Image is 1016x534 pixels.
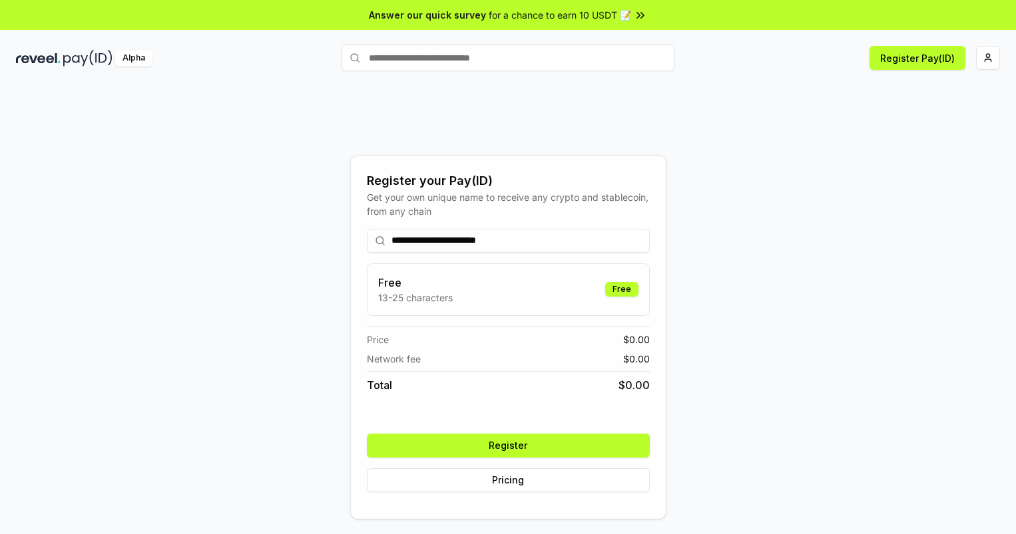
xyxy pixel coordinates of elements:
[16,50,61,67] img: reveel_dark
[489,8,631,22] span: for a chance to earn 10 USDT 📝
[367,190,650,218] div: Get your own unique name to receive any crypto and stablecoin, from any chain
[870,46,965,70] button: Register Pay(ID)
[367,352,421,366] span: Network fee
[367,377,392,393] span: Total
[605,282,638,297] div: Free
[378,291,453,305] p: 13-25 characters
[623,333,650,346] span: $ 0.00
[63,50,113,67] img: pay_id
[367,172,650,190] div: Register your Pay(ID)
[115,50,152,67] div: Alpha
[369,8,486,22] span: Answer our quick survey
[623,352,650,366] span: $ 0.00
[619,377,650,393] span: $ 0.00
[367,333,389,346] span: Price
[378,275,453,291] h3: Free
[367,434,650,458] button: Register
[367,468,650,492] button: Pricing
